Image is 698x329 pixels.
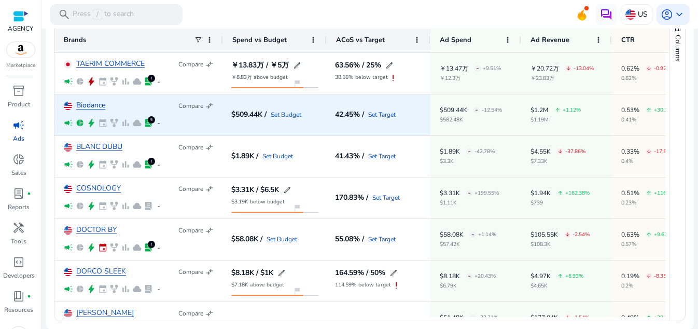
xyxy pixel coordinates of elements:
p: $4.97K [531,273,551,279]
span: edit [277,269,286,277]
p: $177.04K [531,314,558,321]
h5: $8.18K / $1K [231,269,273,277]
p: Reports [8,202,30,212]
p: Ads [13,134,24,143]
p: Compare [178,309,203,318]
p: 0.57% [621,242,672,247]
span: event [98,77,107,86]
span: family_history [109,201,119,211]
h5: $3.31K / $6.5K [231,186,279,194]
span: event [98,118,107,128]
span: exclamation [391,280,401,291]
p: +1.14% [478,232,496,237]
span: ACoS vs Target [336,35,385,45]
span: - [468,141,471,162]
span: bolt [87,243,96,252]
span: lab_profile [144,201,153,211]
p: +20.43% [474,273,496,279]
p: +6.93% [565,273,583,279]
span: cloud [132,77,142,86]
p: Marketplace [6,62,35,70]
p: -2.54% [573,232,590,237]
span: edit [389,269,398,277]
a: Set Budget [271,112,301,118]
img: us.svg [64,102,72,110]
span: campaign [64,77,73,86]
a: BLANC DUBU [76,143,122,151]
p: 0.23% [621,200,675,205]
p: ￥20.72万 [531,65,559,72]
span: bar_chart [121,284,130,294]
p: +29.13% [654,315,675,320]
p: 0.63% [621,231,639,238]
span: - [475,99,478,120]
span: bolt [87,118,96,128]
img: us.svg [64,185,72,193]
a: DOCTOR BY [76,226,117,234]
p: 0.4% [621,159,674,164]
p: -0.92% [654,66,671,71]
span: compare_arrows [205,268,214,276]
span: lab_profile [144,284,153,294]
span: - [476,58,479,79]
a: TAERIM COMMERCE [76,60,145,68]
span: edit [283,186,291,194]
span: arrow_downward [646,273,651,279]
span: - [468,265,471,286]
span: arrow_downward [565,232,570,237]
p: $3.3K [440,159,495,164]
span: event [98,201,107,211]
a: Set Target [368,112,396,118]
p: 0.2% [621,283,671,289]
span: family_history [109,243,119,252]
p: Compare [178,143,203,152]
p: Compare [178,226,203,235]
span: bar_chart [121,118,130,128]
span: compare_arrows [205,309,214,318]
span: fiber_manual_record [27,191,31,196]
span: pie_chart [75,284,85,294]
p: -1.54% [573,315,590,320]
span: pie_chart [75,243,85,252]
p: +162.38% [565,190,590,196]
span: pie_chart [75,160,85,169]
span: - [471,307,474,328]
p: 0.53% [621,107,639,113]
p: -22.71% [478,315,498,320]
a: COSNOLOGY [76,185,121,193]
span: family_history [109,160,119,169]
p: -17.52% [654,149,674,154]
p: Sales [11,168,26,177]
img: us.svg [625,9,636,20]
span: bolt [87,284,96,294]
span: search [58,8,71,21]
img: us.svg [64,309,72,318]
span: compare_arrows [205,102,214,110]
h5: $1.89K / [231,153,258,160]
span: event [98,160,107,169]
span: campaign [64,118,73,128]
span: event [98,284,107,294]
p: $51.48K [440,314,464,321]
p: $582.48K [440,117,502,122]
h5: 55.08% / [335,236,364,243]
p: ￥8.83万 above budget [231,75,288,80]
a: Set Budget [267,236,297,242]
p: ￥12.3万 [440,76,501,81]
span: flag_2 [293,204,301,212]
p: $1.19M [531,117,581,122]
span: compare_arrows [205,185,214,193]
p: +116.3% [654,190,675,196]
a: Set Target [372,195,400,201]
a: DORCO SLEEK [76,268,126,276]
p: $4.65K [531,283,583,289]
p: Compare [178,60,203,68]
h5: 42.45% / [335,111,364,118]
span: bar_chart [121,77,130,86]
a: Biodance [76,102,105,109]
span: campaign [12,119,25,131]
h5: $509.44K / [231,111,267,118]
span: cloud [132,243,142,252]
p: $1.11K [440,200,499,205]
span: family_history [109,118,119,128]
